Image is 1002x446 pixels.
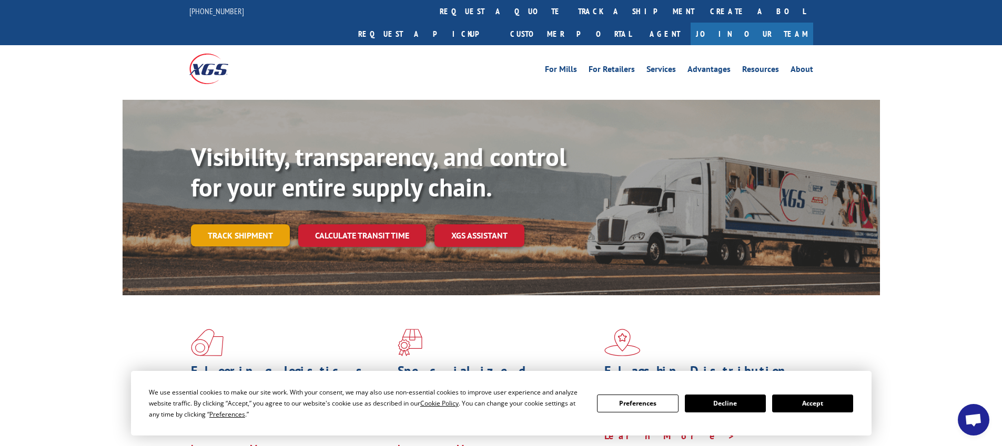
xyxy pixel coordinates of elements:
button: Decline [685,395,766,412]
a: Calculate transit time [298,224,426,247]
div: Open chat [958,404,989,435]
a: For Retailers [589,65,635,77]
a: [PHONE_NUMBER] [189,6,244,16]
h1: Flagship Distribution Model [604,365,803,395]
button: Preferences [597,395,678,412]
a: For Mills [545,65,577,77]
img: xgs-icon-focused-on-flooring-red [398,329,422,356]
a: Services [646,65,676,77]
a: Customer Portal [502,23,639,45]
h1: Flooring Logistics Solutions [191,365,390,395]
a: Advantages [687,65,731,77]
button: Accept [772,395,853,412]
a: Track shipment [191,224,290,246]
img: xgs-icon-flagship-distribution-model-red [604,329,641,356]
a: Join Our Team [691,23,813,45]
a: Resources [742,65,779,77]
a: Agent [639,23,691,45]
div: Cookie Consent Prompt [131,371,872,435]
img: xgs-icon-total-supply-chain-intelligence-red [191,329,224,356]
a: XGS ASSISTANT [434,224,524,247]
b: Visibility, transparency, and control for your entire supply chain. [191,140,566,203]
span: Preferences [209,410,245,419]
a: Request a pickup [350,23,502,45]
span: Cookie Policy [420,399,459,408]
div: We use essential cookies to make our site work. With your consent, we may also use non-essential ... [149,387,584,420]
a: About [791,65,813,77]
a: Learn More > [604,430,735,442]
h1: Specialized Freight Experts [398,365,596,395]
